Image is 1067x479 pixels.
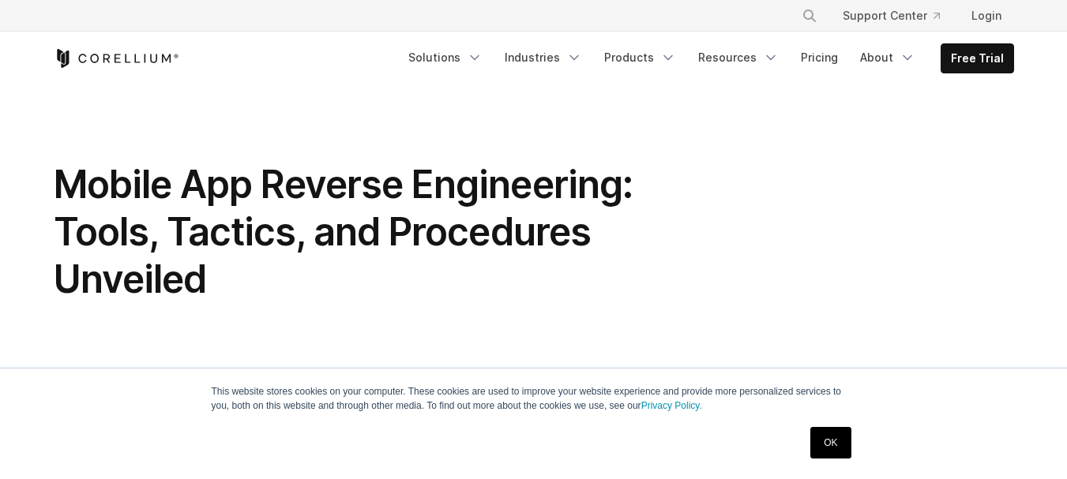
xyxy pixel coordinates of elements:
[851,43,925,72] a: About
[795,2,824,30] button: Search
[595,43,686,72] a: Products
[54,49,179,68] a: Corellium Home
[959,2,1014,30] a: Login
[689,43,788,72] a: Resources
[212,384,856,413] p: This website stores cookies on your computer. These cookies are used to improve your website expe...
[495,43,592,72] a: Industries
[54,161,633,302] span: Mobile App Reverse Engineering: Tools, Tactics, and Procedures Unveiled
[941,44,1013,73] a: Free Trial
[399,43,1014,73] div: Navigation Menu
[810,427,851,458] a: OK
[783,2,1014,30] div: Navigation Menu
[791,43,847,72] a: Pricing
[830,2,952,30] a: Support Center
[399,43,492,72] a: Solutions
[641,400,702,411] a: Privacy Policy.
